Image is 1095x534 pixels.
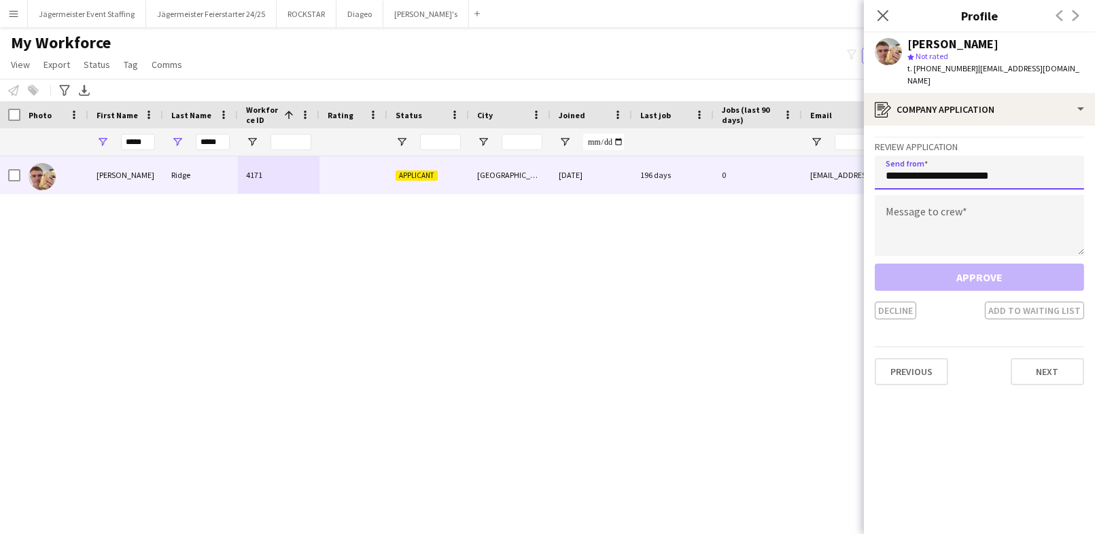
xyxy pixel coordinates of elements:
[640,110,671,120] span: Last job
[124,58,138,71] span: Tag
[802,156,1074,194] div: [EMAIL_ADDRESS][DOMAIN_NAME]
[78,56,116,73] a: Status
[11,33,111,53] span: My Workforce
[38,56,75,73] a: Export
[396,171,438,181] span: Applicant
[551,156,632,194] div: [DATE]
[118,56,143,73] a: Tag
[907,38,998,50] div: [PERSON_NAME]
[28,1,146,27] button: Jägermeister Event Staffing
[875,358,948,385] button: Previous
[11,58,30,71] span: View
[277,1,336,27] button: ROCKSTAR
[420,134,461,150] input: Status Filter Input
[29,110,52,120] span: Photo
[632,156,714,194] div: 196 days
[238,156,319,194] div: 4171
[29,163,56,190] img: James Ridge
[864,7,1095,24] h3: Profile
[862,48,930,64] button: Everyone9,764
[722,105,778,125] span: Jobs (last 90 days)
[916,51,948,61] span: Not rated
[271,134,311,150] input: Workforce ID Filter Input
[163,156,238,194] div: Ridge
[559,136,571,148] button: Open Filter Menu
[146,56,188,73] a: Comms
[583,134,624,150] input: Joined Filter Input
[44,58,70,71] span: Export
[1011,358,1084,385] button: Next
[477,110,493,120] span: City
[328,110,353,120] span: Rating
[835,134,1066,150] input: Email Filter Input
[336,1,383,27] button: Diageo
[810,110,832,120] span: Email
[396,110,422,120] span: Status
[76,82,92,99] app-action-btn: Export XLSX
[97,136,109,148] button: Open Filter Menu
[477,136,489,148] button: Open Filter Menu
[907,63,978,73] span: t. [PHONE_NUMBER]
[810,136,822,148] button: Open Filter Menu
[88,156,163,194] div: [PERSON_NAME]
[56,82,73,99] app-action-btn: Advanced filters
[246,136,258,148] button: Open Filter Menu
[559,110,585,120] span: Joined
[246,105,279,125] span: Workforce ID
[196,134,230,150] input: Last Name Filter Input
[469,156,551,194] div: [GEOGRAPHIC_DATA]
[121,134,155,150] input: First Name Filter Input
[396,136,408,148] button: Open Filter Menu
[383,1,469,27] button: [PERSON_NAME]'s
[714,156,802,194] div: 0
[171,136,184,148] button: Open Filter Menu
[146,1,277,27] button: Jägermeister Feierstarter 24/25
[84,58,110,71] span: Status
[5,56,35,73] a: View
[875,141,1084,153] h3: Review Application
[97,110,138,120] span: First Name
[864,93,1095,126] div: Company application
[907,63,1079,86] span: | [EMAIL_ADDRESS][DOMAIN_NAME]
[502,134,542,150] input: City Filter Input
[171,110,211,120] span: Last Name
[152,58,182,71] span: Comms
